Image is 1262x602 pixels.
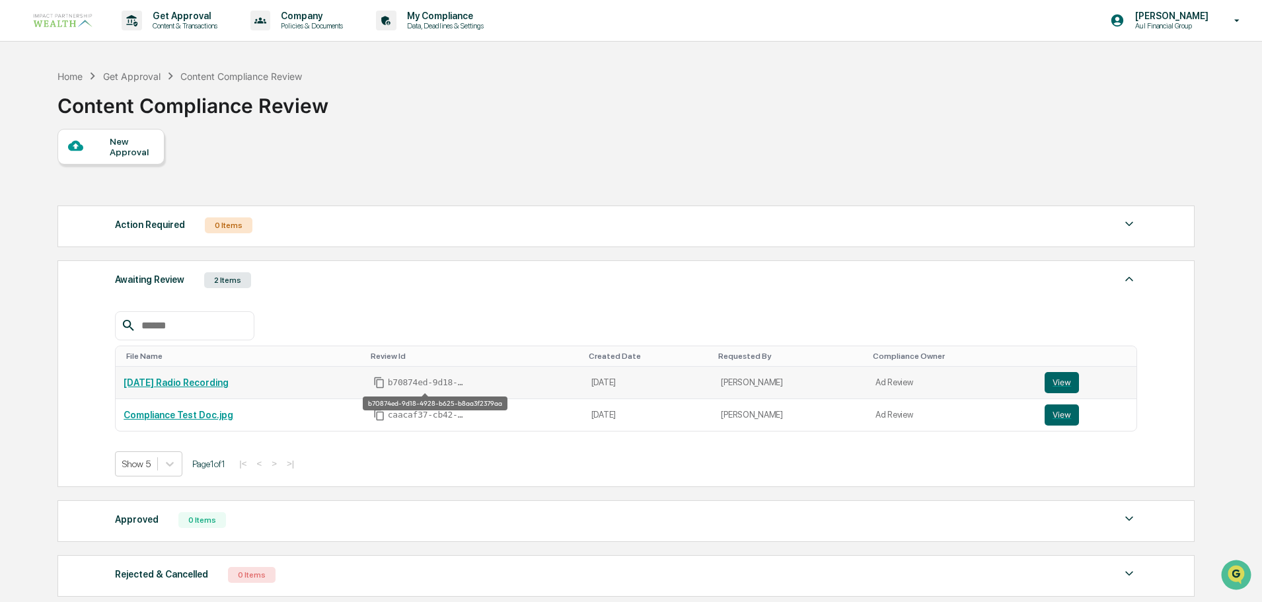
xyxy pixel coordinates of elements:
[57,83,328,118] div: Content Compliance Review
[718,352,862,361] div: Toggle SortBy
[45,114,167,125] div: We're available if you need us!
[142,21,224,30] p: Content & Transactions
[252,458,266,469] button: <
[32,12,95,29] img: logo
[204,272,251,288] div: 2 Items
[268,458,281,469] button: >
[115,566,208,583] div: Rejected & Cancelled
[1045,372,1129,393] a: View
[180,71,302,82] div: Content Compliance Review
[1125,21,1215,30] p: Aul Financial Group
[93,223,160,234] a: Powered byPylon
[124,377,229,388] a: [DATE] Radio Recording
[126,352,360,361] div: Toggle SortBy
[373,409,385,421] span: Copy Id
[96,168,106,178] div: 🗄️
[868,399,1037,431] td: Ad Review
[363,396,507,410] div: b70874ed-9d18-4928-b625-b8aa3f2379aa
[115,511,159,528] div: Approved
[270,21,350,30] p: Policies & Documents
[91,161,169,185] a: 🗄️Attestations
[205,217,252,233] div: 0 Items
[228,567,276,583] div: 0 Items
[110,136,154,157] div: New Approval
[13,28,241,49] p: How can we help?
[873,352,1031,361] div: Toggle SortBy
[589,352,708,361] div: Toggle SortBy
[115,216,185,233] div: Action Required
[283,458,298,469] button: >|
[57,71,83,82] div: Home
[373,377,385,389] span: Copy Id
[1047,352,1131,361] div: Toggle SortBy
[13,193,24,204] div: 🔎
[396,21,490,30] p: Data, Deadlines & Settings
[225,105,241,121] button: Start new chat
[45,101,217,114] div: Start new chat
[388,377,467,388] span: b70874ed-9d18-4928-b625-b8aa3f2379aa
[1125,11,1215,21] p: [PERSON_NAME]
[131,224,160,234] span: Pylon
[34,60,218,74] input: Clear
[713,367,868,399] td: [PERSON_NAME]
[396,11,490,21] p: My Compliance
[583,367,714,399] td: [DATE]
[13,168,24,178] div: 🖐️
[1220,558,1255,594] iframe: Open customer support
[371,352,578,361] div: Toggle SortBy
[115,271,184,288] div: Awaiting Review
[109,167,164,180] span: Attestations
[103,71,161,82] div: Get Approval
[713,399,868,431] td: [PERSON_NAME]
[142,11,224,21] p: Get Approval
[388,410,467,420] span: caacaf37-cb42-4f24-8667-dcbfb44ecba3
[1045,372,1079,393] button: View
[1121,511,1137,527] img: caret
[868,367,1037,399] td: Ad Review
[178,512,226,528] div: 0 Items
[583,399,714,431] td: [DATE]
[13,101,37,125] img: 1746055101610-c473b297-6a78-478c-a979-82029cc54cd1
[1121,271,1137,287] img: caret
[235,458,250,469] button: |<
[1121,566,1137,582] img: caret
[1045,404,1079,426] button: View
[8,186,89,210] a: 🔎Data Lookup
[8,161,91,185] a: 🖐️Preclearance
[192,459,225,469] span: Page 1 of 1
[124,410,233,420] a: Compliance Test Doc.jpg
[26,167,85,180] span: Preclearance
[1121,216,1137,232] img: caret
[270,11,350,21] p: Company
[1045,404,1129,426] a: View
[26,192,83,205] span: Data Lookup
